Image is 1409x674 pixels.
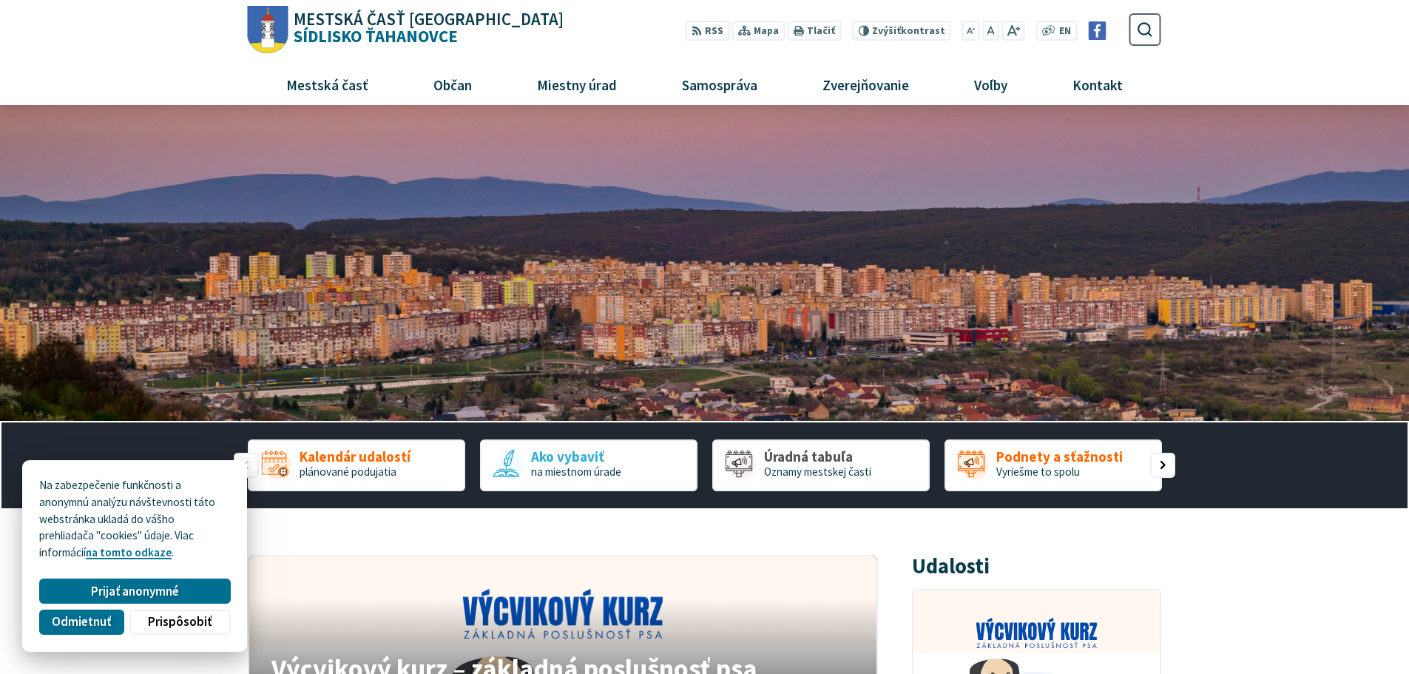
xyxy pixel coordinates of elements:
[962,21,980,41] button: Zmenšiť veľkosť písma
[248,6,564,54] a: Logo Sídlisko Ťahanovce, prejsť na domovskú stránku.
[480,439,697,491] div: 2 / 5
[531,64,622,104] span: Miestny úrad
[300,449,410,465] span: Kalendár udalostí
[705,24,723,39] span: RSS
[788,21,841,41] button: Tlačiť
[248,6,288,54] img: Prejsť na domovskú stránku
[947,64,1035,104] a: Voľby
[1001,21,1024,41] button: Zväčšiť veľkosť písma
[1067,64,1129,104] span: Kontakt
[91,584,179,599] span: Prijať anonymné
[852,21,950,41] button: Zvýšiťkontrast
[288,11,564,45] h1: Sídlisko Ťahanovce
[872,24,901,37] span: Zvýšiť
[945,439,1162,491] a: Podnety a sťažnosti Vyriešme to spolu
[510,64,643,104] a: Miestny úrad
[764,449,871,465] span: Úradná tabuľa
[294,11,564,28] span: Mestská časť [GEOGRAPHIC_DATA]
[872,25,945,37] span: kontrast
[817,64,914,104] span: Zverejňovanie
[531,449,621,465] span: Ako vybaviť
[686,21,729,41] a: RSS
[807,25,835,37] span: Tlačiť
[1059,24,1071,39] span: EN
[732,21,785,41] a: Mapa
[86,545,172,559] a: na tomto odkaze
[234,453,259,478] div: Predošlý slajd
[406,64,499,104] a: Občan
[754,24,779,39] span: Mapa
[129,610,230,635] button: Prispôsobiť
[796,64,936,104] a: Zverejňovanie
[996,465,1080,479] span: Vyriešme to spolu
[531,465,621,479] span: na miestnom úrade
[39,610,124,635] button: Odmietnuť
[39,477,230,562] p: Na zabezpečenie funkčnosti a anonymnú analýzu návštevnosti táto webstránka ukladá do vášho prehli...
[248,439,465,491] div: 1 / 5
[300,465,396,479] span: plánované podujatia
[982,21,999,41] button: Nastaviť pôvodnú veľkosť písma
[1055,24,1075,39] a: EN
[764,465,871,479] span: Oznamy mestskej časti
[676,64,763,104] span: Samospráva
[259,64,395,104] a: Mestská časť
[712,439,930,491] div: 3 / 5
[912,555,990,578] h3: Udalosti
[969,64,1013,104] span: Voľby
[428,64,477,104] span: Občan
[280,64,374,104] span: Mestská časť
[655,64,785,104] a: Samospráva
[945,439,1162,491] div: 4 / 5
[996,449,1123,465] span: Podnety a sťažnosti
[52,614,111,630] span: Odmietnuť
[1088,21,1106,40] img: Prejsť na Facebook stránku
[1046,64,1150,104] a: Kontakt
[712,439,930,491] a: Úradná tabuľa Oznamy mestskej časti
[480,439,697,491] a: Ako vybaviť na miestnom úrade
[148,614,212,630] span: Prispôsobiť
[248,439,465,491] a: Kalendár udalostí plánované podujatia
[1150,453,1175,478] div: Nasledujúci slajd
[39,579,230,604] button: Prijať anonymné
